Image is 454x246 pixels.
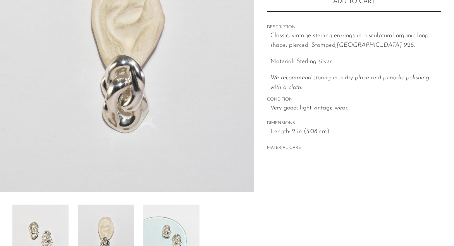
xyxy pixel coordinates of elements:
[267,145,301,151] button: MATERIAL CARE
[270,57,441,67] p: Material: Sterling silver.
[267,24,441,31] span: DESCRIPTION
[270,31,441,51] p: Classic, vintage sterling earrings in a sculptural organic loop shape, pierced. Stamped,
[270,127,441,137] span: Length: 2 in (5.08 cm)
[270,103,441,113] span: Very good; light vintage wear.
[337,42,415,48] em: [GEOGRAPHIC_DATA] 925.
[270,75,429,91] i: We recommend storing in a dry place and periodic polishing with a cloth.
[267,120,441,127] span: DIMENSIONS
[267,96,441,103] span: CONDITION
